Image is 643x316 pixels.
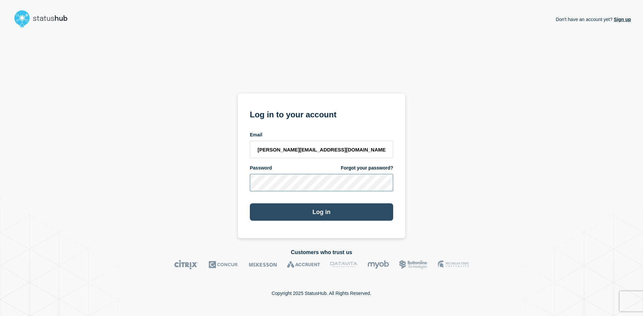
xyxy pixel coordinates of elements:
button: Log in [250,203,393,221]
img: DataVita logo [330,260,357,270]
h1: Log in to your account [250,108,393,120]
img: StatusHub logo [12,8,76,29]
input: email input [250,141,393,158]
span: Password [250,165,272,171]
img: Concur logo [209,260,239,270]
input: password input [250,174,393,191]
img: McKesson logo [249,260,277,270]
img: Bottomline logo [399,260,428,270]
img: MSU logo [438,260,469,270]
a: Forgot your password? [341,165,393,171]
img: Citrix logo [174,260,199,270]
img: Accruent logo [287,260,320,270]
p: Copyright 2025 StatusHub. All Rights Reserved. [272,291,371,296]
img: myob logo [367,260,389,270]
a: Sign up [613,17,631,22]
span: Email [250,132,262,138]
p: Don't have an account yet? [556,11,631,27]
h2: Customers who trust us [12,249,631,255]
